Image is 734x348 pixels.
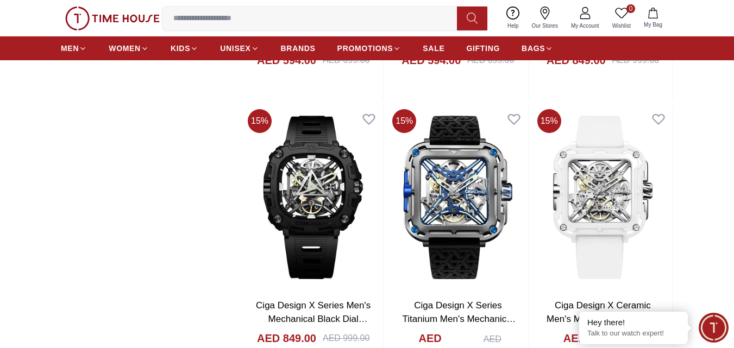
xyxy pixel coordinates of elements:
[501,4,525,32] a: Help
[401,53,461,68] h4: AED 594.00
[109,43,141,54] span: WOMEN
[257,53,316,68] h4: AED 594.00
[392,109,416,133] span: 15 %
[466,43,500,54] span: GIFTING
[257,331,316,346] h4: AED 849.00
[606,4,637,32] a: 0Wishlist
[567,22,604,30] span: My Account
[337,43,393,54] span: PROMOTIONS
[626,4,635,13] span: 0
[466,39,500,58] a: GIFTING
[537,109,561,133] span: 15 %
[608,22,635,30] span: Wishlist
[528,22,562,30] span: Our Stores
[423,39,444,58] a: SALE
[243,105,383,289] img: Ciga Design X Series Men's Mechanical Black Dial Watch - X051-BB01- W5B
[256,300,371,338] a: Ciga Design X Series Men's Mechanical Black Dial Watch - X051-BB01- W5B
[388,105,528,289] img: Ciga Design X Series Titanium Men's Mechanical Silver+Blue+Multi Color Dial Watch - X021-TIBU-W25BK
[525,4,564,32] a: Our Stores
[220,43,250,54] span: UNISEX
[323,332,369,345] div: AED 999.00
[248,109,272,133] span: 15 %
[323,54,369,67] div: AED 699.00
[281,43,316,54] span: BRANDS
[503,22,523,30] span: Help
[637,5,669,31] button: My Bag
[522,39,553,58] a: BAGS
[109,39,149,58] a: WOMEN
[281,39,316,58] a: BRANDS
[61,39,87,58] a: MEN
[220,39,259,58] a: UNISEX
[639,21,667,29] span: My Bag
[171,39,198,58] a: KIDS
[171,43,190,54] span: KIDS
[699,313,729,343] div: Chat Widget
[533,105,673,289] img: Ciga Design X Ceramic Men's Mechanical Skeleton Dial Watch - X012-WS02-W5WH
[522,43,545,54] span: BAGS
[337,39,401,58] a: PROMOTIONS
[423,43,444,54] span: SALE
[61,43,79,54] span: MEN
[467,54,514,67] div: AED 699.00
[547,53,606,68] h4: AED 849.00
[65,7,160,30] img: ...
[612,54,659,67] div: AED 999.00
[587,329,680,338] p: Talk to our watch expert!
[587,317,680,328] div: Hey there!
